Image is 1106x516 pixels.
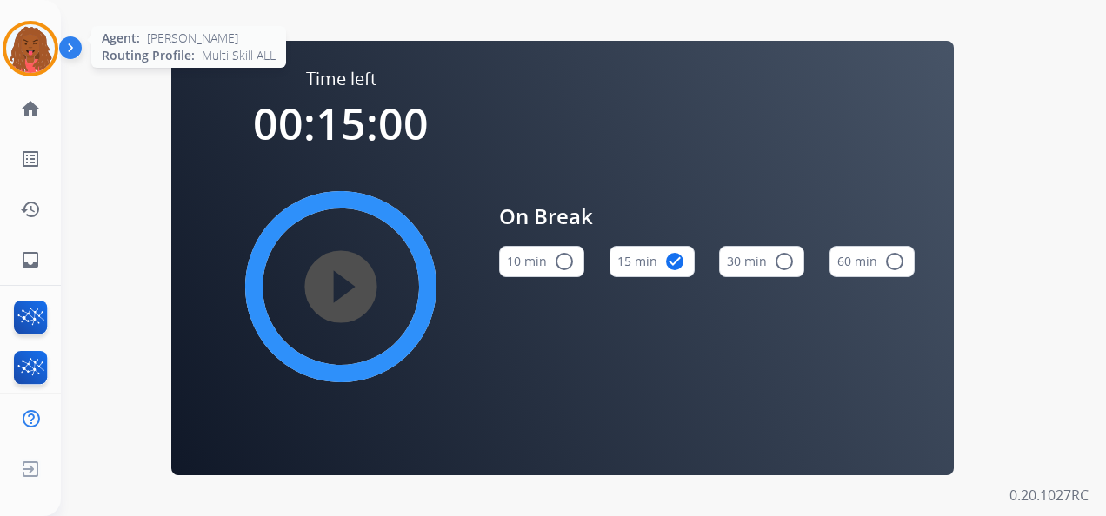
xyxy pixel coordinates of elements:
mat-icon: history [20,199,41,220]
button: 30 min [719,246,804,277]
mat-icon: inbox [20,249,41,270]
span: [PERSON_NAME] [147,30,238,47]
mat-icon: home [20,98,41,119]
span: Agent: [102,30,140,47]
img: avatar [6,24,55,73]
button: 10 min [499,246,584,277]
button: 60 min [829,246,915,277]
mat-icon: list_alt [20,149,41,169]
mat-icon: check_circle [664,251,685,272]
button: 15 min [610,246,695,277]
span: Routing Profile: [102,47,195,64]
mat-icon: play_circle_filled [330,276,351,297]
span: Multi Skill ALL [202,47,276,64]
span: 00:15:00 [253,94,429,153]
mat-icon: radio_button_unchecked [554,251,575,272]
mat-icon: radio_button_unchecked [774,251,795,272]
span: On Break [499,201,915,232]
span: Time left [306,67,376,91]
mat-icon: radio_button_unchecked [884,251,905,272]
p: 0.20.1027RC [1009,485,1089,506]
